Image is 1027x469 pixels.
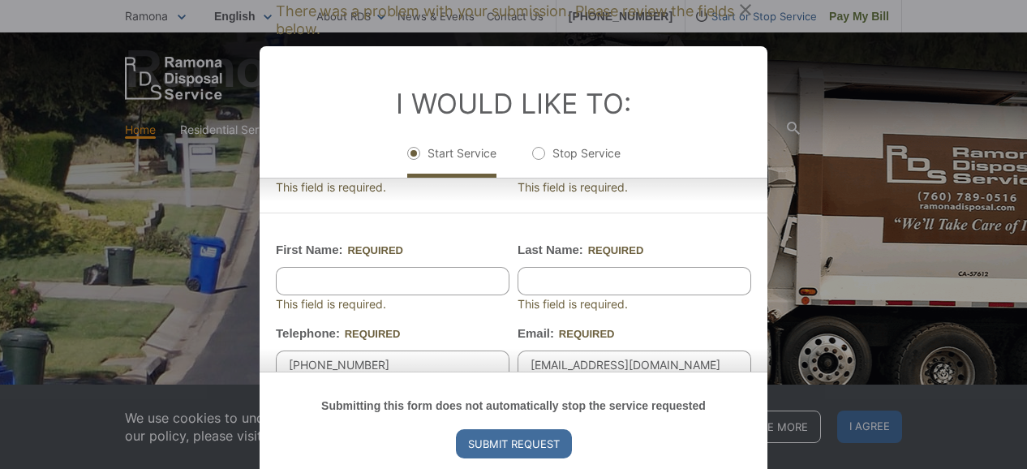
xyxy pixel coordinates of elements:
label: First Name: [276,243,403,258]
label: Start Service [407,145,496,178]
label: Last Name: [518,243,643,258]
strong: Submitting this form does not automatically stop the service requested [321,399,706,412]
label: I Would Like To: [396,87,631,120]
label: Email: [518,326,614,342]
label: Stop Service [532,145,621,178]
input: Submit Request [456,429,572,458]
div: This field is required. [276,295,509,313]
div: This field is required. [518,295,751,313]
label: Telephone: [276,326,400,342]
